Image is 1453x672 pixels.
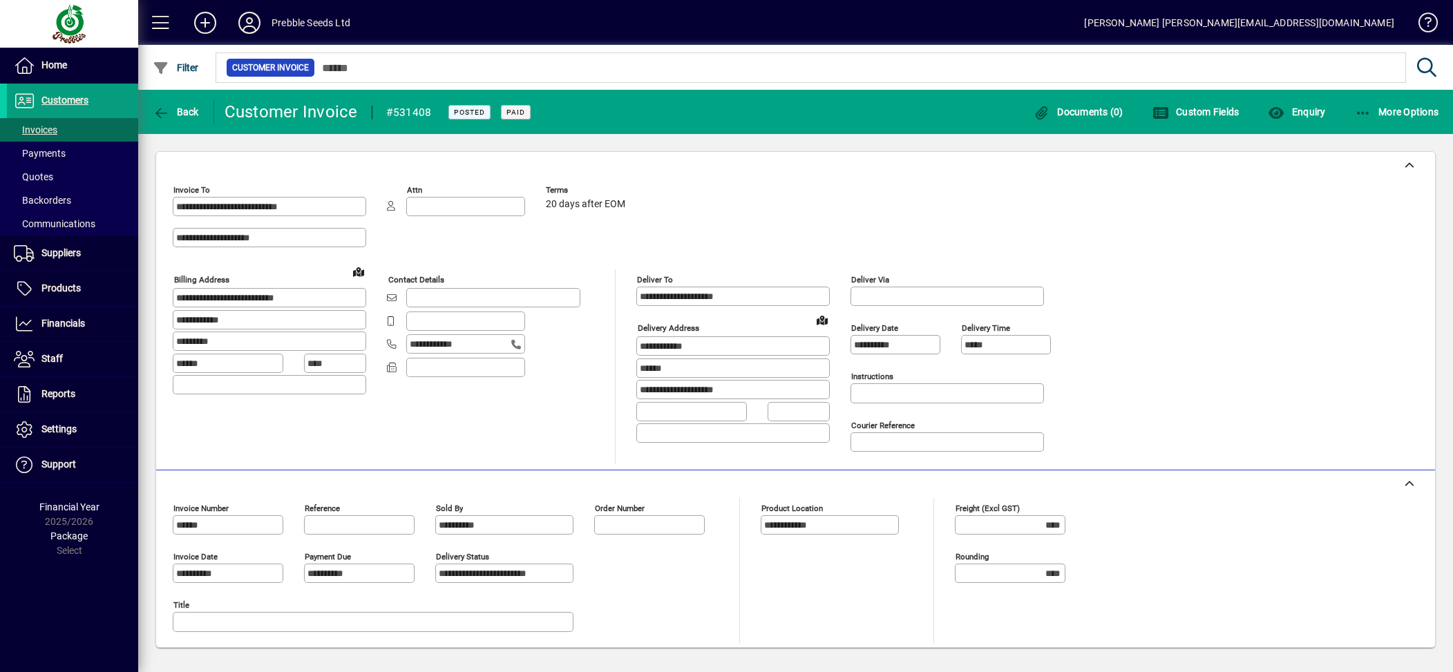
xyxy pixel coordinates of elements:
button: Add [183,10,227,35]
mat-label: Deliver To [637,275,673,285]
span: Posted [454,108,485,117]
span: Customer Invoice [232,61,309,75]
mat-label: Freight (excl GST) [956,503,1020,513]
span: Paid [506,108,525,117]
span: Support [41,459,76,470]
mat-label: Reference [305,503,340,513]
mat-label: Instructions [851,372,893,381]
a: Home [7,48,138,83]
mat-label: Payment due [305,552,351,561]
span: Customers [41,95,88,106]
a: Suppliers [7,236,138,271]
mat-label: Invoice To [173,185,210,195]
span: Products [41,282,81,294]
mat-label: Delivery date [851,323,898,333]
span: More Options [1355,106,1439,117]
span: Enquiry [1268,106,1325,117]
span: Payments [14,148,66,159]
span: Quotes [14,171,53,182]
div: Customer Invoice [225,101,358,123]
span: Custom Fields [1152,106,1240,117]
button: Profile [227,10,272,35]
span: Suppliers [41,247,81,258]
a: Reports [7,377,138,412]
a: View on map [348,260,370,282]
button: Enquiry [1264,99,1329,124]
button: More Options [1351,99,1443,124]
span: Invoices [14,124,57,135]
a: View on map [811,309,833,331]
mat-label: Courier Reference [851,421,915,430]
span: Documents (0) [1034,106,1123,117]
span: Staff [41,353,63,364]
div: #531408 [386,102,432,124]
span: Filter [153,62,199,73]
span: Financial Year [39,501,99,512]
mat-label: Title [173,600,189,610]
span: Financials [41,318,85,329]
span: Reports [41,388,75,399]
button: Filter [149,55,202,80]
span: Home [41,59,67,70]
div: Prebble Seeds Ltd [272,12,350,34]
button: Back [149,99,202,124]
mat-label: Rounding [956,552,989,561]
mat-label: Deliver via [851,275,889,285]
mat-label: Attn [407,185,422,195]
a: Quotes [7,165,138,189]
a: Financials [7,307,138,341]
mat-label: Sold by [436,503,463,513]
a: Staff [7,342,138,376]
button: Custom Fields [1149,99,1243,124]
span: Terms [546,186,629,195]
span: Communications [14,218,95,229]
span: Package [50,530,88,541]
a: Backorders [7,189,138,212]
a: Settings [7,412,138,447]
a: Knowledge Base [1408,3,1436,48]
mat-label: Delivery time [962,323,1010,333]
mat-label: Delivery status [436,552,489,561]
mat-label: Invoice date [173,552,218,561]
mat-label: Product location [761,503,823,513]
div: [PERSON_NAME] [PERSON_NAME][EMAIL_ADDRESS][DOMAIN_NAME] [1084,12,1394,34]
app-page-header-button: Back [138,99,214,124]
span: Back [153,106,199,117]
a: Invoices [7,118,138,142]
span: Backorders [14,195,71,206]
button: Documents (0) [1030,99,1127,124]
a: Communications [7,212,138,236]
a: Products [7,271,138,306]
span: Settings [41,423,77,434]
a: Payments [7,142,138,165]
mat-label: Invoice number [173,503,229,513]
span: 20 days after EOM [546,199,625,210]
a: Support [7,448,138,482]
mat-label: Order number [595,503,645,513]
